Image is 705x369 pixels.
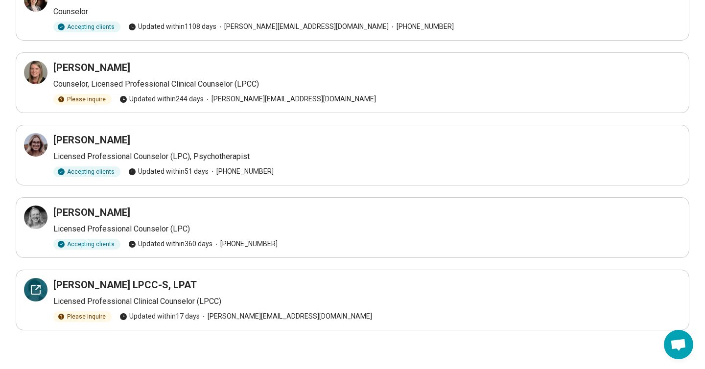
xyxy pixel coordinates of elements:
[53,94,112,105] div: Please inquire
[200,311,372,322] span: [PERSON_NAME][EMAIL_ADDRESS][DOMAIN_NAME]
[53,239,120,250] div: Accepting clients
[128,22,216,32] span: Updated within 1108 days
[204,94,376,104] span: [PERSON_NAME][EMAIL_ADDRESS][DOMAIN_NAME]
[212,239,278,249] span: [PHONE_NUMBER]
[53,311,112,322] div: Please inquire
[53,206,130,219] h3: [PERSON_NAME]
[53,6,681,18] p: Counselor
[216,22,389,32] span: [PERSON_NAME][EMAIL_ADDRESS][DOMAIN_NAME]
[128,239,212,249] span: Updated within 360 days
[119,311,200,322] span: Updated within 17 days
[53,151,681,162] p: Licensed Professional Counselor (LPC), Psychotherapist
[53,278,197,292] h3: [PERSON_NAME] LPCC-S, LPAT
[209,166,274,177] span: [PHONE_NUMBER]
[664,330,693,359] div: Open chat
[389,22,454,32] span: [PHONE_NUMBER]
[53,133,130,147] h3: [PERSON_NAME]
[128,166,209,177] span: Updated within 51 days
[53,61,130,74] h3: [PERSON_NAME]
[53,22,120,32] div: Accepting clients
[119,94,204,104] span: Updated within 244 days
[53,296,681,307] p: Licensed Professional Clinical Counselor (LPCC)
[53,78,681,90] p: Counselor, Licensed Professional Clinical Counselor (LPCC)
[53,166,120,177] div: Accepting clients
[53,223,681,235] p: Licensed Professional Counselor (LPC)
